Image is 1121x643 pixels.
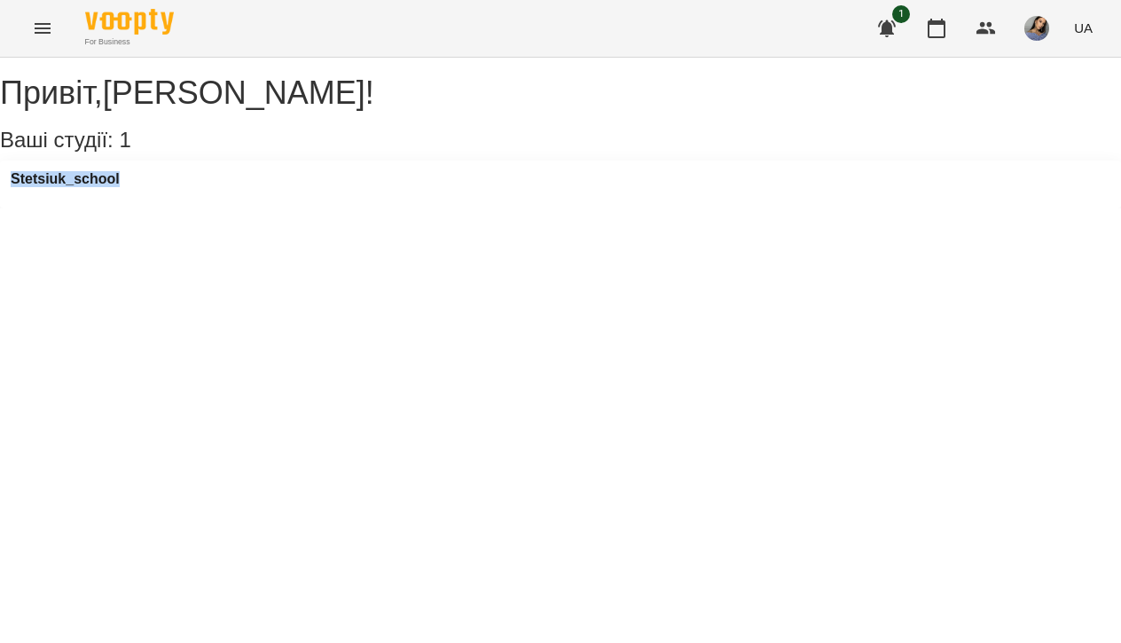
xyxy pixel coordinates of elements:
img: a9ed6672118afdce51a0f4fc99d29dc6.jpg [1024,16,1049,41]
a: Stetsiuk_school [11,171,120,187]
button: UA [1067,12,1100,44]
span: 1 [119,128,130,152]
span: For Business [85,36,174,48]
button: Menu [21,7,64,50]
span: 1 [892,5,910,23]
img: Voopty Logo [85,9,174,35]
span: UA [1074,19,1093,37]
